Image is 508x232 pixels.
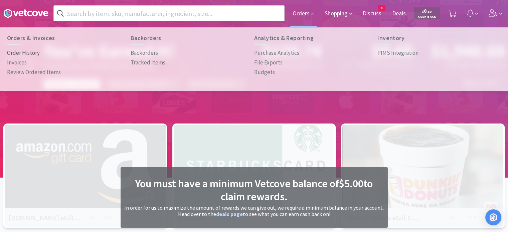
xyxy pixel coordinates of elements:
[7,68,61,77] p: Review Ordered Items
[7,35,131,41] h6: Orders & Invoices
[7,48,40,58] a: Order History
[254,48,299,57] p: Purchase Analytics
[131,58,165,67] a: Tracked Items
[377,48,418,58] a: PIMS Integration
[131,48,158,57] p: Backorders
[377,35,501,41] h6: Inventory
[485,209,501,225] div: Open Intercom Messenger
[378,6,385,10] span: 8
[422,8,432,14] span: 0
[254,58,283,67] a: File Exports
[360,11,384,17] a: Discuss8
[422,9,424,14] span: $
[377,48,418,57] p: PIMS Integration
[216,211,243,217] a: deals page
[131,48,158,58] a: Backorders
[254,48,299,58] a: Purchase Analytics
[414,4,440,22] a: $0.60Cash Back
[54,6,284,21] input: Search by item, sku, manufacturer, ingredient, size...
[427,9,432,14] span: . 60
[254,35,378,41] h6: Analytics & Reporting
[339,177,363,190] span: $5.00
[131,35,254,41] h6: Backorders
[7,58,27,67] a: Invoices
[389,11,408,17] a: Deals
[7,67,61,77] a: Review Ordered Items
[254,68,275,77] p: Budgets
[254,67,275,77] a: Budgets
[7,48,40,57] p: Order History
[123,205,385,217] p: In order for us to maximize the amount of rewards we can give out, we require a minimum balance i...
[418,15,436,19] span: Cash Back
[123,177,385,203] h3: You must have a minimum Vetcove balance of to claim rewards.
